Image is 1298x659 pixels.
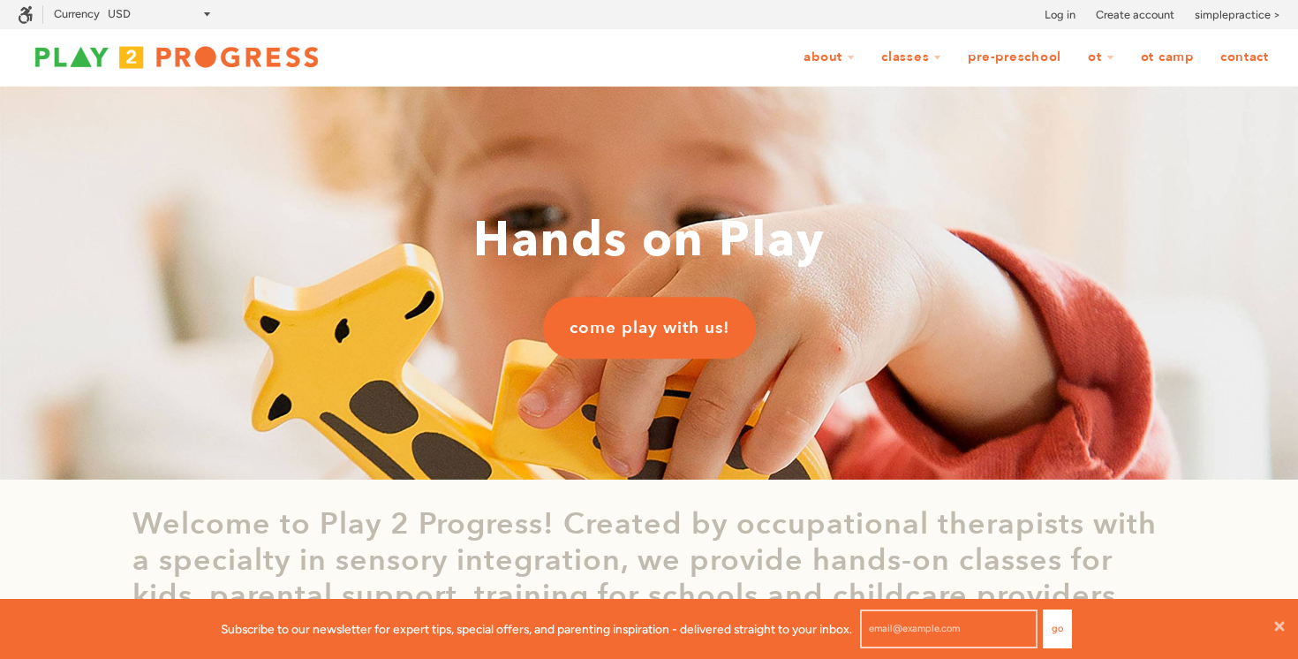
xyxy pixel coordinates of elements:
a: About [792,41,866,74]
a: come play with us! [543,297,756,359]
p: Subscribe to our newsletter for expert tips, special offers, and parenting inspiration - delivere... [221,619,852,639]
a: Pre-Preschool [956,41,1073,74]
img: Play2Progress logo [18,40,336,75]
span: come play with us! [570,316,729,339]
a: Contact [1209,41,1280,74]
label: Currency [54,7,100,20]
a: OT [1076,41,1126,74]
input: email@example.com [860,610,1038,648]
a: OT Camp [1129,41,1205,74]
a: Create account [1096,6,1174,24]
a: simplepractice > [1195,6,1280,24]
a: Classes [870,41,953,74]
button: Go [1043,610,1072,648]
a: Log in [1045,6,1075,24]
p: Welcome to Play 2 Progress! Created by occupational therapists with a specialty in sensory integr... [132,506,1166,650]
